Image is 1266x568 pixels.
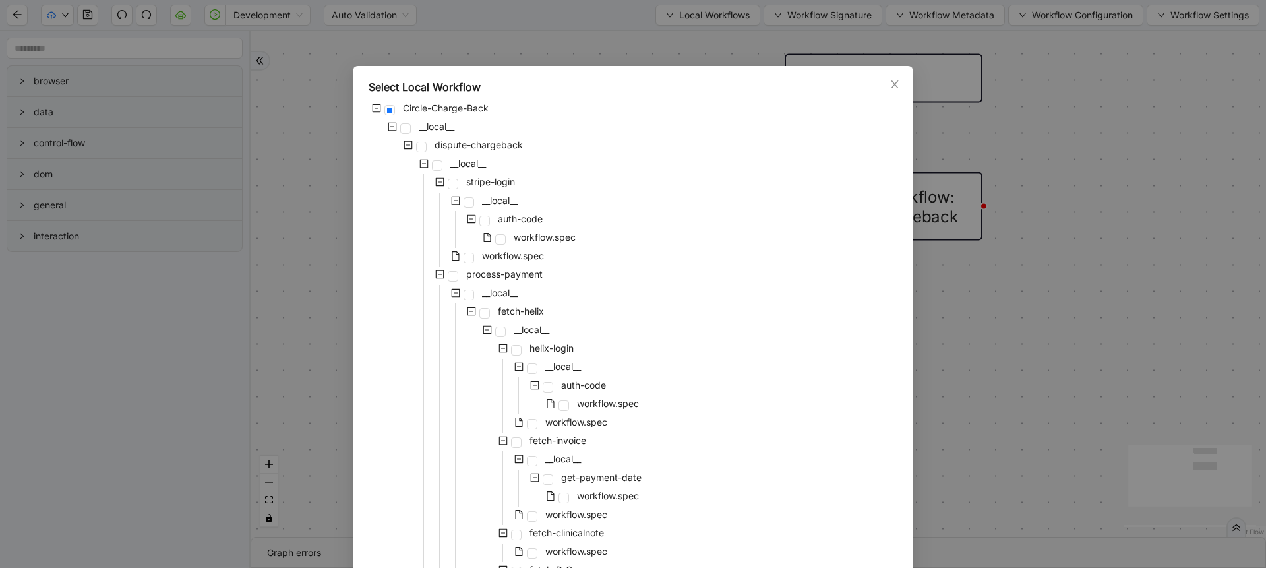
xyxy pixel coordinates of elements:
span: auth-code [561,379,606,391]
span: minus-square [372,104,381,113]
span: file [546,491,555,501]
span: file [483,233,492,242]
span: __local__ [448,156,489,172]
span: file [451,251,460,261]
button: Close [888,77,902,92]
span: minus-square [467,214,476,224]
span: __local__ [543,359,584,375]
span: Circle-Charge-Back [400,100,491,116]
span: minus-square [451,288,460,298]
span: __local__ [479,193,520,208]
span: __local__ [482,195,518,206]
span: file [514,510,524,519]
span: file [514,547,524,556]
span: minus-square [498,344,508,353]
span: minus-square [435,177,444,187]
span: __local__ [416,119,457,135]
span: workflow.spec [574,488,642,504]
span: workflow.spec [543,544,610,559]
span: fetch-helix [498,305,544,317]
span: minus-square [498,528,508,538]
span: file [514,418,524,427]
span: fetch-invoice [529,435,586,446]
div: Select Local Workflow [369,79,897,95]
span: fetch-clinicalnote [527,525,607,541]
span: close [889,79,900,90]
span: __local__ [482,287,518,298]
span: dispute-chargeback [435,139,523,150]
span: minus-square [483,325,492,334]
span: minus-square [419,159,429,168]
span: workflow.spec [545,416,607,427]
span: minus-square [498,436,508,445]
span: process-payment [466,268,543,280]
span: minus-square [388,122,397,131]
span: fetch-clinicalnote [529,527,604,538]
span: __local__ [545,361,581,372]
span: minus-square [435,270,444,279]
span: helix-login [527,340,576,356]
span: __local__ [450,158,486,169]
span: __local__ [545,453,581,464]
span: minus-square [404,141,413,150]
span: workflow.spec [479,248,547,264]
span: minus-square [467,307,476,316]
span: get-payment-date [558,470,644,486]
span: dispute-chargeback [432,137,526,153]
span: auth-code [498,213,543,224]
span: file [546,399,555,408]
span: fetch-helix [495,303,547,319]
span: fetch-invoice [527,433,589,449]
span: auth-code [495,211,545,227]
span: __local__ [511,322,552,338]
span: minus-square [530,473,539,482]
span: minus-square [530,381,539,390]
span: workflow.spec [574,396,642,412]
span: __local__ [419,121,454,132]
span: workflow.spec [577,398,639,409]
span: stripe-login [464,174,518,190]
span: __local__ [543,451,584,467]
span: get-payment-date [561,472,642,483]
span: workflow.spec [482,250,544,261]
span: auth-code [558,377,609,393]
span: stripe-login [466,176,515,187]
span: Circle-Charge-Back [403,102,489,113]
span: minus-square [451,196,460,205]
span: helix-login [529,342,574,354]
span: workflow.spec [511,230,578,245]
span: workflow.spec [514,232,576,243]
span: workflow.spec [543,414,610,430]
span: minus-square [514,455,524,464]
span: workflow.spec [545,546,607,557]
span: workflow.spec [543,507,610,522]
span: minus-square [514,362,524,371]
span: workflow.spec [545,509,607,520]
span: __local__ [479,285,520,301]
span: workflow.spec [577,490,639,501]
span: __local__ [514,324,549,335]
span: process-payment [464,267,545,282]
